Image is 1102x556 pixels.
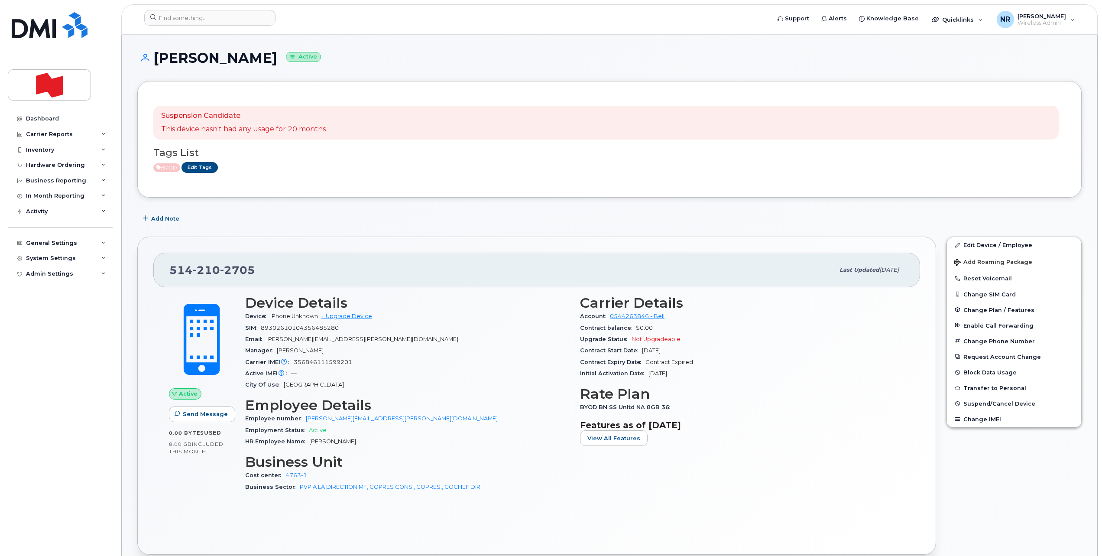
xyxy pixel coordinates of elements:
[169,406,235,422] button: Send Message
[648,370,667,377] span: [DATE]
[245,336,266,342] span: Email
[161,124,326,134] p: This device hasn't had any usage for 20 months
[245,472,285,478] span: Cost center
[580,386,904,402] h3: Rate Plan
[306,415,498,422] a: [PERSON_NAME][EMAIL_ADDRESS][PERSON_NAME][DOMAIN_NAME]
[580,420,904,430] h3: Features as of [DATE]
[580,359,645,365] span: Contract Expiry Date
[610,313,664,319] a: 0544263846 - Bell
[632,336,681,342] span: Not Upgradeable
[580,404,674,410] span: BYOD BN SS Unltd NA 8GB 36
[947,364,1081,380] button: Block Data Usage
[947,237,1081,253] a: Edit Device / Employee
[183,410,228,418] span: Send Message
[947,270,1081,286] button: Reset Voicemail
[947,411,1081,427] button: Change IMEI
[137,211,187,226] button: Add Note
[580,347,642,354] span: Contract Start Date
[947,380,1081,396] button: Transfer to Personal
[220,263,255,276] span: 2705
[245,370,291,377] span: Active IMEI
[179,390,198,398] span: Active
[294,359,352,365] span: 356846111599201
[580,313,610,319] span: Account
[204,429,221,436] span: used
[151,215,179,223] span: Add Note
[309,438,356,445] span: [PERSON_NAME]
[963,306,1034,313] span: Change Plan / Features
[963,322,1034,328] span: Enable Call Forwarding
[193,263,220,276] span: 210
[161,111,326,121] p: Suspension Candidate
[169,263,255,276] span: 514
[580,325,636,331] span: Contract balance
[245,313,270,319] span: Device
[580,370,648,377] span: Initial Activation Date
[266,336,458,342] span: [PERSON_NAME][EMAIL_ADDRESS][PERSON_NAME][DOMAIN_NAME]
[839,267,879,273] span: Last updated
[947,396,1081,411] button: Suspend/Cancel Device
[580,295,904,311] h3: Carrier Details
[947,318,1081,333] button: Enable Call Forwarding
[321,313,372,319] a: + Upgrade Device
[947,333,1081,349] button: Change Phone Number
[245,415,306,422] span: Employee number
[137,50,1082,65] h1: [PERSON_NAME]
[954,259,1032,267] span: Add Roaming Package
[963,400,1035,407] span: Suspend/Cancel Device
[580,336,632,342] span: Upgrade Status
[947,349,1081,364] button: Request Account Change
[300,484,482,490] a: PVP A LA DIRECTION MF, COPRES CONS., COPRES., COCHEF DIR.
[245,427,309,433] span: Employment Status
[245,325,261,331] span: SIM
[580,430,648,446] button: View All Features
[645,359,693,365] span: Contract Expired
[947,286,1081,302] button: Change SIM Card
[245,454,570,470] h3: Business Unit
[245,438,309,445] span: HR Employee Name
[284,381,344,388] span: [GEOGRAPHIC_DATA]
[947,253,1081,270] button: Add Roaming Package
[245,484,300,490] span: Business Sector
[879,267,899,273] span: [DATE]
[285,472,307,478] a: 4763-1
[642,347,661,354] span: [DATE]
[245,381,284,388] span: City Of Use
[277,347,324,354] span: [PERSON_NAME]
[153,163,180,172] span: Active
[947,302,1081,318] button: Change Plan / Features
[309,427,327,433] span: Active
[153,147,1066,158] h3: Tags List
[169,441,224,455] span: included this month
[291,370,297,377] span: —
[261,325,339,331] span: 89302610104356485280
[245,359,294,365] span: Carrier IMEI
[587,434,640,442] span: View All Features
[182,162,218,173] a: Edit Tags
[169,430,204,436] span: 0.00 Bytes
[245,397,570,413] h3: Employee Details
[286,52,321,62] small: Active
[270,313,318,319] span: iPhone Unknown
[245,347,277,354] span: Manager
[245,295,570,311] h3: Device Details
[636,325,653,331] span: $0.00
[169,441,192,447] span: 8.00 GB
